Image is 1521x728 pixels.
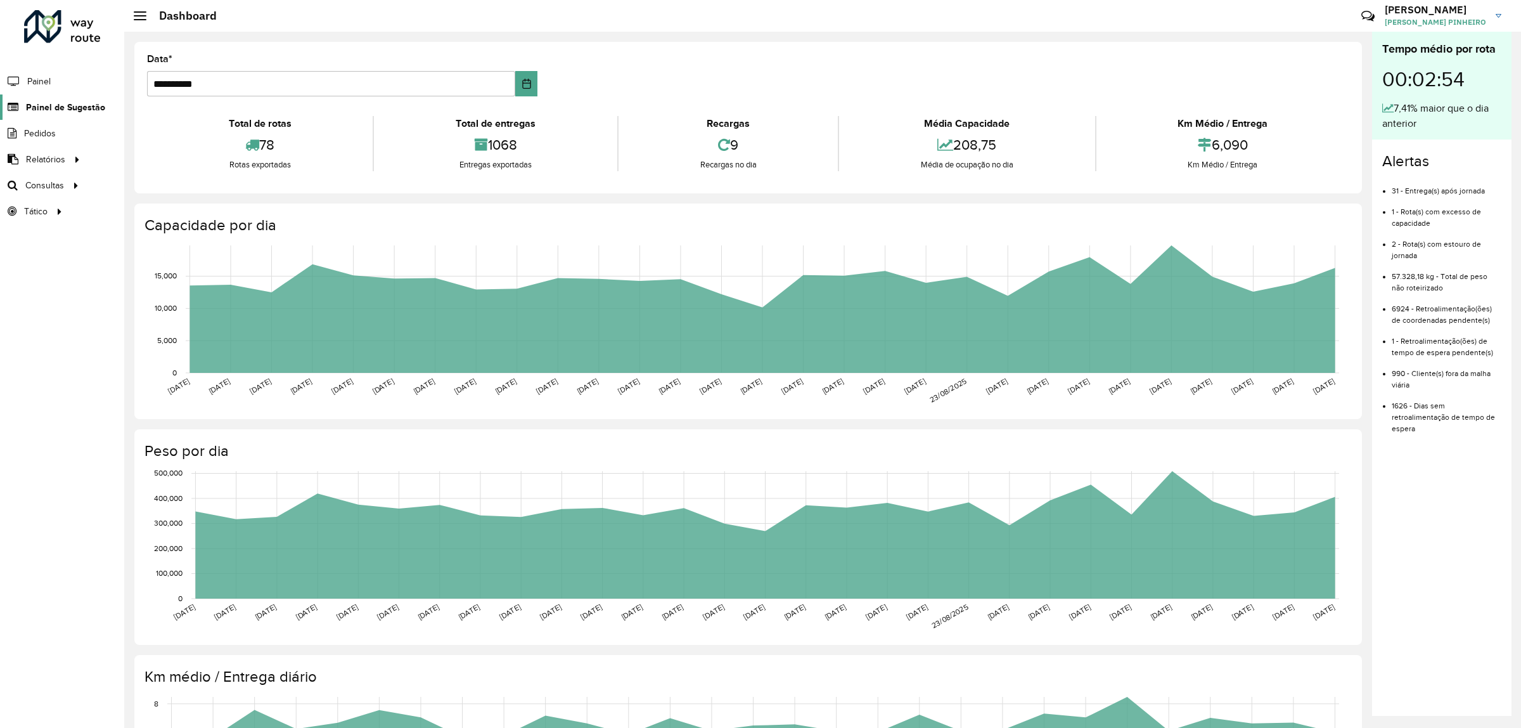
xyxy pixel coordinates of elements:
[515,71,537,96] button: Choose Date
[1027,602,1051,621] text: [DATE]
[156,569,183,578] text: 100,000
[335,602,359,621] text: [DATE]
[905,602,929,621] text: [DATE]
[575,377,600,395] text: [DATE]
[1392,176,1501,197] li: 31 - Entrega(s) após jornada
[622,159,835,171] div: Recargas no dia
[1382,41,1501,58] div: Tempo médio por rota
[1108,602,1133,621] text: [DATE]
[1392,229,1501,261] li: 2 - Rota(s) com estouro de jornada
[377,159,613,171] div: Entregas exportadas
[154,699,158,708] text: 8
[213,602,237,621] text: [DATE]
[330,377,354,395] text: [DATE]
[579,602,603,621] text: [DATE]
[144,216,1349,235] h4: Capacidade por dia
[150,131,369,159] div: 78
[144,668,1349,686] h4: Km médio / Entrega diário
[1271,602,1295,621] text: [DATE]
[1392,391,1501,434] li: 1626 - Dias sem retroalimentação de tempo de espera
[154,494,183,502] text: 400,000
[702,602,726,621] text: [DATE]
[864,602,888,621] text: [DATE]
[1392,326,1501,358] li: 1 - Retroalimentação(ões) de tempo de espera pendente(s)
[371,377,395,395] text: [DATE]
[24,127,56,140] span: Pedidos
[842,116,1091,131] div: Média Capacidade
[494,377,518,395] text: [DATE]
[453,377,477,395] text: [DATE]
[739,377,763,395] text: [DATE]
[985,377,1009,395] text: [DATE]
[172,368,177,377] text: 0
[147,51,172,67] label: Data
[660,602,684,621] text: [DATE]
[823,602,847,621] text: [DATE]
[1068,602,1092,621] text: [DATE]
[412,377,436,395] text: [DATE]
[150,159,369,171] div: Rotas exportadas
[377,116,613,131] div: Total de entregas
[146,9,217,23] h2: Dashboard
[1392,294,1501,326] li: 6924 - Retroalimentação(ões) de coordenadas pendente(s)
[457,602,481,621] text: [DATE]
[821,377,845,395] text: [DATE]
[1312,602,1336,621] text: [DATE]
[289,377,313,395] text: [DATE]
[1230,602,1254,621] text: [DATE]
[622,116,835,131] div: Recargas
[842,159,1091,171] div: Média de ocupação no dia
[248,377,273,395] text: [DATE]
[377,131,613,159] div: 1068
[1382,101,1501,131] div: 7,41% maior que o dia anterior
[535,377,559,395] text: [DATE]
[1392,358,1501,391] li: 990 - Cliente(s) fora da malha viária
[154,544,183,552] text: 200,000
[416,602,440,621] text: [DATE]
[178,594,183,602] text: 0
[622,131,835,159] div: 9
[144,442,1349,460] h4: Peso por dia
[742,602,766,621] text: [DATE]
[842,131,1091,159] div: 208,75
[1271,377,1295,395] text: [DATE]
[207,377,231,395] text: [DATE]
[1100,159,1346,171] div: Km Médio / Entrega
[172,602,196,621] text: [DATE]
[1100,131,1346,159] div: 6,090
[1312,377,1336,395] text: [DATE]
[1067,377,1091,395] text: [DATE]
[986,602,1010,621] text: [DATE]
[862,377,886,395] text: [DATE]
[1149,602,1173,621] text: [DATE]
[1382,152,1501,171] h4: Alertas
[1148,377,1172,395] text: [DATE]
[539,602,563,621] text: [DATE]
[26,101,105,114] span: Painel de Sugestão
[1392,261,1501,294] li: 57.328,18 kg - Total de peso não roteirizado
[24,205,48,218] span: Tático
[27,75,51,88] span: Painel
[1107,377,1131,395] text: [DATE]
[294,602,318,621] text: [DATE]
[1382,58,1501,101] div: 00:02:54
[1100,116,1346,131] div: Km Médio / Entrega
[1189,377,1213,395] text: [DATE]
[1025,377,1049,395] text: [DATE]
[902,377,927,395] text: [DATE]
[150,116,369,131] div: Total de rotas
[155,272,177,280] text: 15,000
[698,377,722,395] text: [DATE]
[620,602,644,621] text: [DATE]
[155,304,177,313] text: 10,000
[154,519,183,528] text: 300,000
[783,602,807,621] text: [DATE]
[157,336,177,344] text: 5,000
[154,469,183,478] text: 500,000
[1354,3,1382,30] a: Contato Rápido
[25,179,64,192] span: Consultas
[1190,602,1214,621] text: [DATE]
[928,377,968,404] text: 23/08/2025
[780,377,804,395] text: [DATE]
[617,377,641,395] text: [DATE]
